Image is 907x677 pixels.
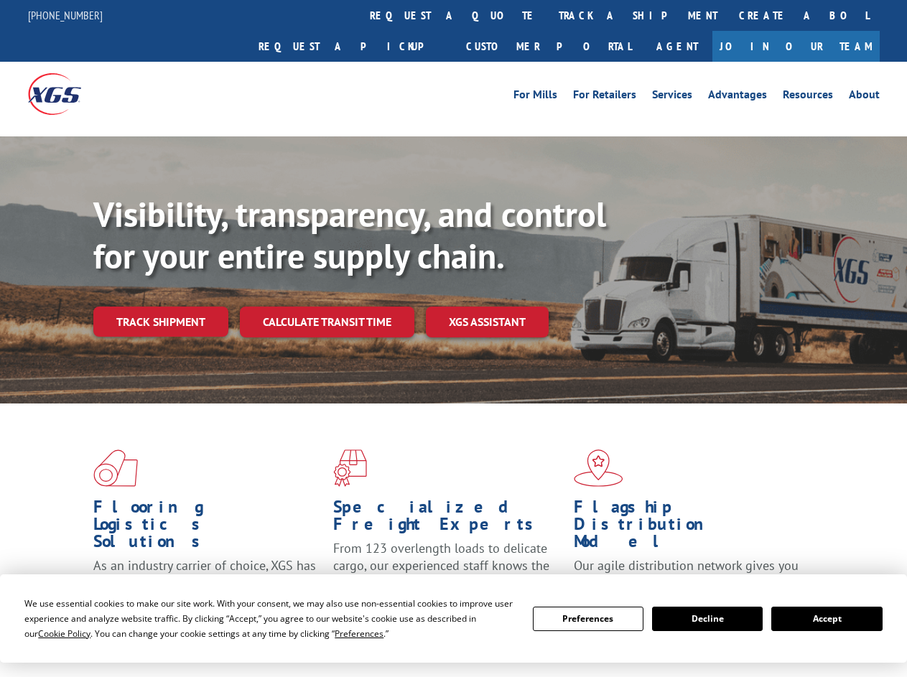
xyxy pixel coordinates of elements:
[28,8,103,22] a: [PHONE_NUMBER]
[38,627,90,640] span: Cookie Policy
[455,31,642,62] a: Customer Portal
[93,307,228,337] a: Track shipment
[783,89,833,105] a: Resources
[93,557,316,608] span: As an industry carrier of choice, XGS has brought innovation and dedication to flooring logistics...
[333,540,562,604] p: From 123 overlength loads to delicate cargo, our experienced staff knows the best way to move you...
[708,89,767,105] a: Advantages
[574,449,623,487] img: xgs-icon-flagship-distribution-model-red
[574,557,799,608] span: Our agile distribution network gives you nationwide inventory management on demand.
[652,607,763,631] button: Decline
[849,89,880,105] a: About
[335,627,383,640] span: Preferences
[93,192,606,278] b: Visibility, transparency, and control for your entire supply chain.
[248,31,455,62] a: Request a pickup
[24,596,515,641] div: We use essential cookies to make our site work. With your consent, we may also use non-essential ...
[652,89,692,105] a: Services
[513,89,557,105] a: For Mills
[426,307,549,337] a: XGS ASSISTANT
[240,307,414,337] a: Calculate transit time
[771,607,882,631] button: Accept
[642,31,712,62] a: Agent
[333,498,562,540] h1: Specialized Freight Experts
[333,449,367,487] img: xgs-icon-focused-on-flooring-red
[574,498,803,557] h1: Flagship Distribution Model
[712,31,880,62] a: Join Our Team
[573,89,636,105] a: For Retailers
[533,607,643,631] button: Preferences
[93,449,138,487] img: xgs-icon-total-supply-chain-intelligence-red
[93,498,322,557] h1: Flooring Logistics Solutions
